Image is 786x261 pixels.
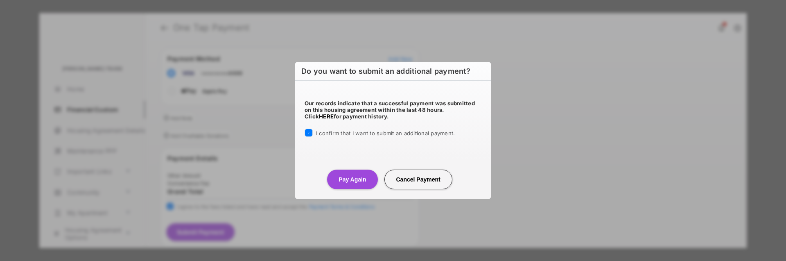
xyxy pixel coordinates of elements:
[384,170,452,189] button: Cancel Payment
[319,113,334,120] a: HERE
[305,100,481,120] h5: Our records indicate that a successful payment was submitted on this housing agreement within the...
[295,62,491,81] h6: Do you want to submit an additional payment?
[327,170,377,189] button: Pay Again
[316,130,455,136] span: I confirm that I want to submit an additional payment.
